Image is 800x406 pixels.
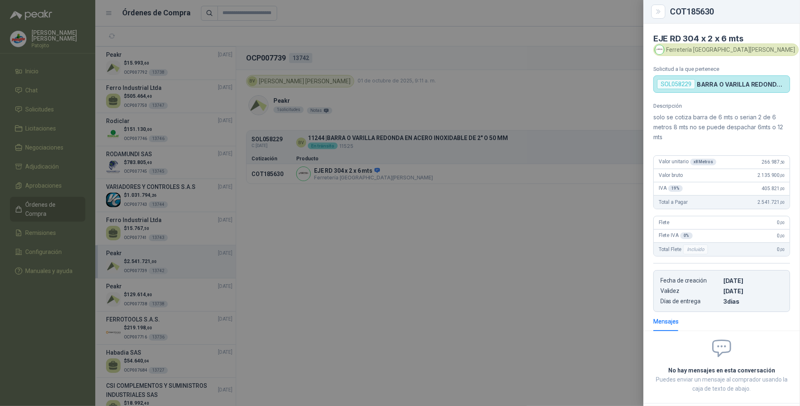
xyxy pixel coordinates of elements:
[653,66,790,72] p: Solicitud a la que pertenece
[660,277,720,284] p: Fecha de creación
[680,232,693,239] div: 0 %
[659,244,710,254] span: Total Flete
[683,244,708,254] div: Incluido
[723,298,783,305] p: 3 dias
[780,173,785,178] span: ,00
[659,172,683,178] span: Valor bruto
[780,234,785,238] span: ,00
[653,43,799,56] div: Ferretería [GEOGRAPHIC_DATA][PERSON_NAME]
[653,366,790,375] h2: No hay mensajes en esta conversación
[697,81,786,88] p: BARRA O VARILLA REDONDA EN ACERO INOXIDABLE DE 2" O 50 MM
[780,160,785,164] span: ,50
[780,186,785,191] span: ,00
[660,298,720,305] p: Días de entrega
[668,185,683,192] div: 19 %
[653,7,663,17] button: Close
[659,199,688,205] span: Total a Pagar
[761,186,785,191] span: 405.821
[670,7,790,16] div: COT185630
[657,79,695,89] div: SOL058229
[653,375,790,393] p: Puedes enviar un mensaje al comprador usando la caja de texto de abajo.
[761,159,785,165] span: 266.987
[780,200,785,205] span: ,00
[758,199,785,205] span: 2.541.721
[777,220,785,225] span: 0
[659,159,716,165] span: Valor unitario
[723,277,783,284] p: [DATE]
[653,103,790,109] p: Descripción
[690,159,716,165] div: x 8 Metros
[780,220,785,225] span: ,00
[653,112,790,142] p: solo se cotiza barra de 6 mts o serian 2 de 6 metros 8 mts no se puede despachar 6mts o 12 mts
[659,220,669,225] span: Flete
[655,45,664,54] img: Company Logo
[659,185,683,192] span: IVA
[723,288,783,295] p: [DATE]
[660,288,720,295] p: Validez
[758,172,785,178] span: 2.135.900
[653,317,679,326] div: Mensajes
[659,232,693,239] span: Flete IVA
[780,247,785,252] span: ,00
[777,233,785,239] span: 0
[653,34,790,43] h4: EJE RD 304 x 2 x 6 mts
[777,247,785,252] span: 0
